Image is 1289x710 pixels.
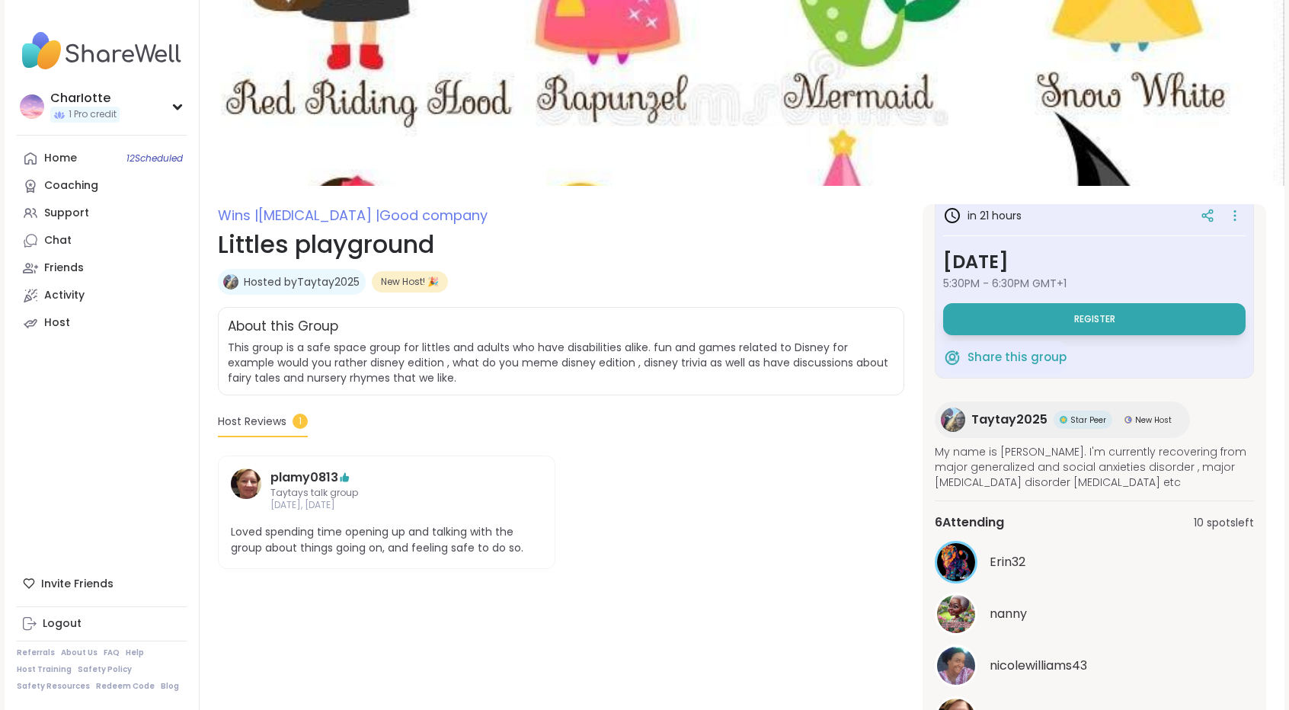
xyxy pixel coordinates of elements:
[69,108,117,121] span: 1 Pro credit
[17,172,187,200] a: Coaching
[372,271,448,293] div: New Host! 🎉
[44,151,77,166] div: Home
[1194,515,1254,531] span: 10 spots left
[937,543,975,581] img: Erin32
[990,657,1087,675] span: nicolewilliams43
[258,206,379,225] span: [MEDICAL_DATA] |
[1074,313,1115,325] span: Register
[941,408,965,432] img: Taytay2025
[126,152,183,165] span: 12 Scheduled
[943,276,1246,291] span: 5:30PM - 6:30PM GMT+1
[943,248,1246,276] h3: [DATE]
[17,24,187,78] img: ShareWell Nav Logo
[17,648,55,658] a: Referrals
[43,616,82,632] div: Logout
[17,227,187,254] a: Chat
[935,593,1254,635] a: nannynanny
[935,541,1254,584] a: Erin32Erin32
[1070,414,1106,426] span: Star Peer
[44,233,72,248] div: Chat
[379,206,488,225] span: Good company
[17,681,90,692] a: Safety Resources
[50,90,120,107] div: CharIotte
[20,94,44,119] img: CharIotte
[1060,416,1067,424] img: Star Peer
[270,499,503,512] span: [DATE], [DATE]
[937,595,975,633] img: nanny
[270,469,338,487] a: plamy0813
[44,178,98,193] div: Coaching
[228,340,888,385] span: This group is a safe space group for littles and adults who have disabilities alike. fun and game...
[44,261,84,276] div: Friends
[161,681,179,692] a: Blog
[935,401,1190,438] a: Taytay2025Taytay2025Star PeerStar PeerNew HostNew Host
[943,348,961,366] img: ShareWell Logomark
[17,200,187,227] a: Support
[270,487,503,500] span: Taytays talk group
[293,414,308,429] span: 1
[935,444,1254,490] span: My name is [PERSON_NAME]. I'm currently recovering from major generalized and social anxieties di...
[17,254,187,282] a: Friends
[96,681,155,692] a: Redeem Code
[935,644,1254,687] a: nicolewilliams43nicolewilliams43
[244,274,360,289] a: Hosted byTaytay2025
[78,664,132,675] a: Safety Policy
[218,206,258,225] span: Wins |
[943,341,1067,373] button: Share this group
[44,315,70,331] div: Host
[104,648,120,658] a: FAQ
[231,469,261,513] a: plamy0813
[1135,414,1172,426] span: New Host
[218,226,904,263] h1: Littles playground
[943,303,1246,335] button: Register
[17,664,72,675] a: Host Training
[126,648,144,658] a: Help
[990,553,1025,571] span: Erin32
[44,206,89,221] div: Support
[937,647,975,685] img: nicolewilliams43
[223,274,238,289] img: Taytay2025
[17,309,187,337] a: Host
[44,288,85,303] div: Activity
[17,282,187,309] a: Activity
[971,411,1048,429] span: Taytay2025
[228,317,338,337] h2: About this Group
[17,145,187,172] a: Home12Scheduled
[17,610,187,638] a: Logout
[61,648,98,658] a: About Us
[231,469,261,499] img: plamy0813
[231,524,542,556] span: Loved spending time opening up and talking with the group about things going on, and feeling safe...
[1124,416,1132,424] img: New Host
[968,349,1067,366] span: Share this group
[17,570,187,597] div: Invite Friends
[935,513,1004,532] span: 6 Attending
[218,414,286,430] span: Host Reviews
[990,605,1027,623] span: nanny
[943,206,1022,225] h3: in 21 hours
